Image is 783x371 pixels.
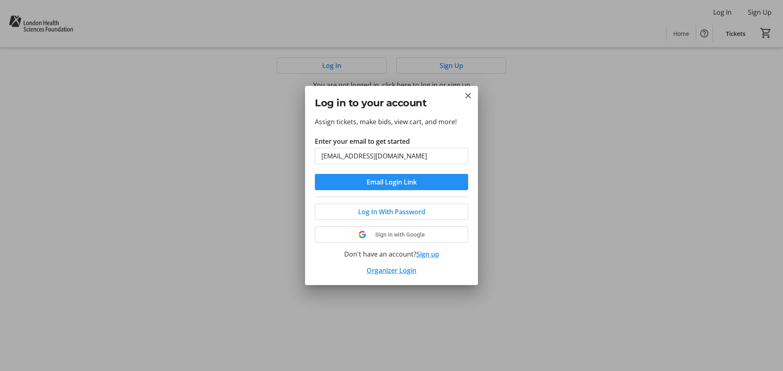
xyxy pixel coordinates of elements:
input: Email Address [315,148,468,164]
span: Log In With Password [358,207,425,217]
span: Email Login Link [367,177,417,187]
button: Log In With Password [315,204,468,220]
button: Email Login Link [315,174,468,190]
span: Sign in with Google [375,231,425,238]
button: Sign up [416,249,439,259]
button: Close [463,91,473,101]
label: Enter your email to get started [315,136,410,146]
p: Assign tickets, make bids, view cart, and more! [315,117,468,127]
div: Don't have an account? [315,249,468,259]
a: Organizer Login [367,266,416,275]
button: Sign in with Google [315,226,468,243]
h2: Log in to your account [315,96,468,110]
